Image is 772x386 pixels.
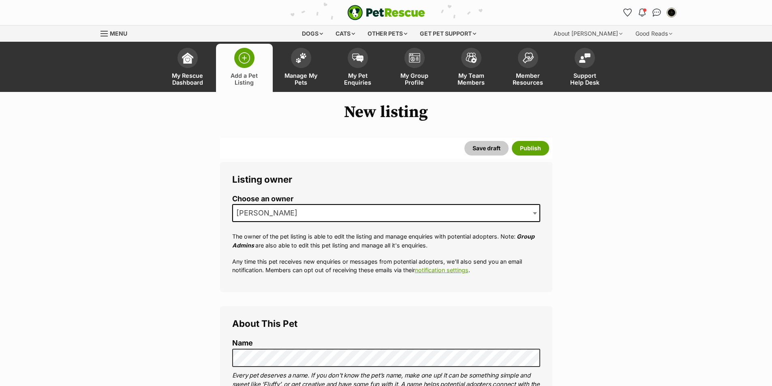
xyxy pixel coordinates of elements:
em: Group Admins [232,233,535,248]
span: Member Resources [510,72,546,86]
button: Notifications [636,6,649,19]
img: help-desk-icon-fdf02630f3aa405de69fd3d07c3f3aa587a6932b1a1747fa1d2bba05be0121f9.svg [579,53,590,63]
a: PetRescue [347,5,425,20]
label: Choose an owner [232,195,540,203]
div: Cats [330,26,361,42]
p: The owner of the pet listing is able to edit the listing and manage enquiries with potential adop... [232,232,540,250]
img: Tiff Turner profile pic [667,9,676,17]
div: Other pets [362,26,413,42]
a: Menu [101,26,133,40]
span: About This Pet [232,318,297,329]
a: Add a Pet Listing [216,44,273,92]
div: About [PERSON_NAME] [548,26,628,42]
span: My Team Members [453,72,490,86]
a: Member Resources [500,44,556,92]
span: Manage My Pets [283,72,319,86]
p: Any time this pet receives new enquiries or messages from potential adopters, we'll also send you... [232,257,540,275]
button: Save draft [464,141,509,156]
a: My Pet Enquiries [329,44,386,92]
img: logo-e224e6f780fb5917bec1dbf3a21bbac754714ae5b6737aabdf751b685950b380.svg [347,5,425,20]
img: dashboard-icon-eb2f2d2d3e046f16d808141f083e7271f6b2e854fb5c12c21221c1fb7104beca.svg [182,52,193,64]
span: My Group Profile [396,72,433,86]
a: Conversations [650,6,663,19]
a: My Rescue Dashboard [159,44,216,92]
img: notifications-46538b983faf8c2785f20acdc204bb7945ddae34d4c08c2a6579f10ce5e182be.svg [639,9,645,17]
a: My Team Members [443,44,500,92]
span: Tiff Turner [232,204,540,222]
a: My Group Profile [386,44,443,92]
img: add-pet-listing-icon-0afa8454b4691262ce3f59096e99ab1cd57d4a30225e0717b998d2c9b9846f56.svg [239,52,250,64]
div: Good Reads [630,26,678,42]
button: My account [665,6,678,19]
img: pet-enquiries-icon-7e3ad2cf08bfb03b45e93fb7055b45f3efa6380592205ae92323e6603595dc1f.svg [352,53,364,62]
a: Manage My Pets [273,44,329,92]
img: group-profile-icon-3fa3cf56718a62981997c0bc7e787c4b2cf8bcc04b72c1350f741eb67cf2f40e.svg [409,53,420,63]
a: notification settings [415,267,468,273]
span: Listing owner [232,174,292,185]
ul: Account quick links [621,6,678,19]
div: Dogs [296,26,329,42]
span: My Pet Enquiries [340,72,376,86]
img: team-members-icon-5396bd8760b3fe7c0b43da4ab00e1e3bb1a5d9ba89233759b79545d2d3fc5d0d.svg [466,53,477,63]
span: My Rescue Dashboard [169,72,206,86]
span: Menu [110,30,127,37]
img: manage-my-pets-icon-02211641906a0b7f246fdf0571729dbe1e7629f14944591b6c1af311fb30b64b.svg [295,53,307,63]
label: Name [232,339,540,348]
img: chat-41dd97257d64d25036548639549fe6c8038ab92f7586957e7f3b1b290dea8141.svg [652,9,661,17]
span: Tiff Turner [233,207,306,219]
a: Support Help Desk [556,44,613,92]
div: Get pet support [414,26,482,42]
a: Favourites [621,6,634,19]
button: Publish [512,141,549,156]
img: member-resources-icon-8e73f808a243e03378d46382f2149f9095a855e16c252ad45f914b54edf8863c.svg [522,52,534,63]
span: Support Help Desk [567,72,603,86]
span: Add a Pet Listing [226,72,263,86]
